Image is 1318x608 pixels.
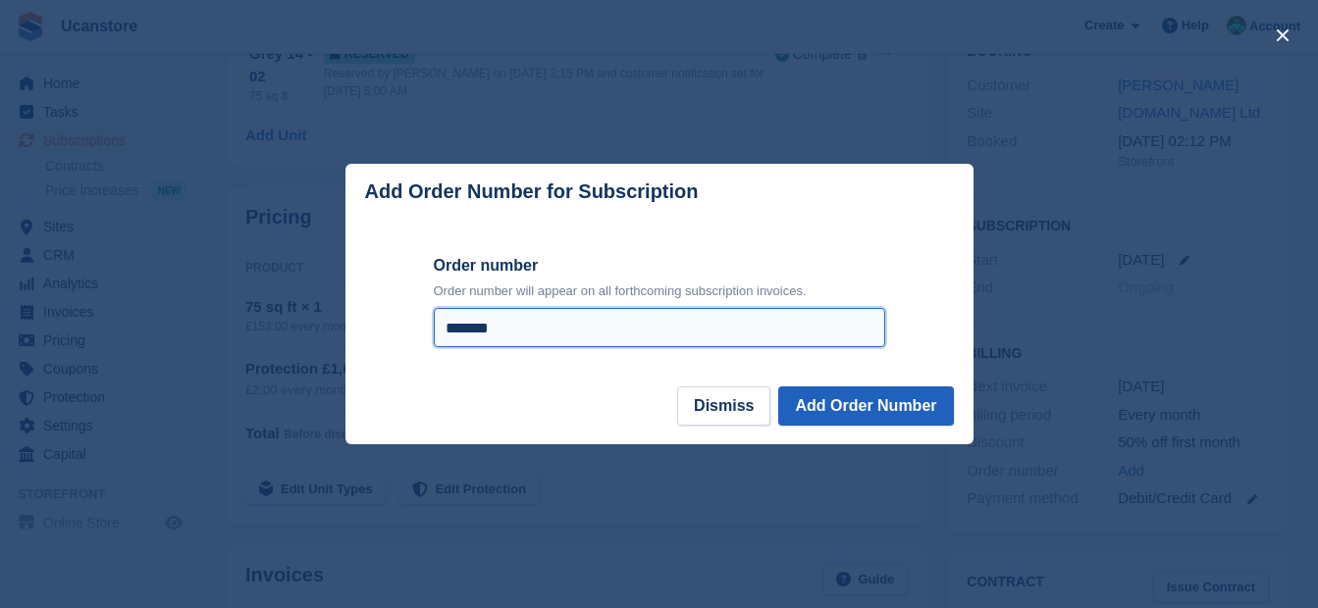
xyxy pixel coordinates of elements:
button: Dismiss [677,386,770,426]
button: Add Order Number [778,386,953,426]
label: Order number [434,254,885,278]
p: Order number will appear on all forthcoming subscription invoices. [434,281,885,301]
button: close [1267,20,1298,51]
p: Add Order Number for Subscription [365,180,699,203]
